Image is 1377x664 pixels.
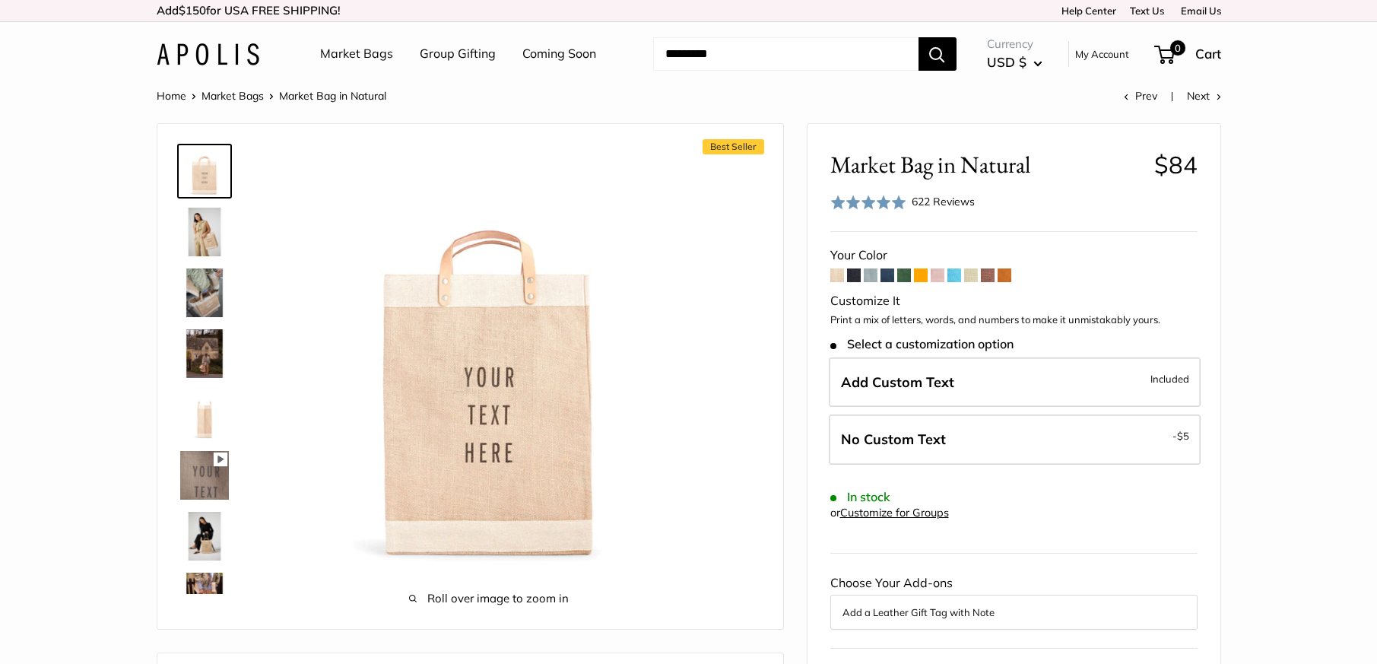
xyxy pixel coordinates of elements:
button: Add a Leather Gift Tag with Note [842,603,1185,621]
a: Market Bag in Natural [177,509,232,564]
img: Market Bag in Natural [180,512,229,561]
a: Customize for Groups [840,506,949,519]
a: Market Bag in Natural [177,326,232,381]
a: Text Us [1130,5,1164,17]
a: Prev [1124,89,1157,103]
nav: Breadcrumb [157,86,386,106]
span: - [1172,427,1189,445]
a: Group Gifting [420,43,496,65]
span: Cart [1195,46,1221,62]
label: Leave Blank [829,415,1201,465]
label: Add Custom Text [829,357,1201,408]
a: Market Bag in Natural [177,265,232,320]
span: 622 Reviews [912,195,975,208]
a: Market Bags [320,43,393,65]
img: Market Bag in Natural [180,329,229,378]
span: USD $ [987,54,1026,70]
p: Print a mix of letters, words, and numbers to make it unmistakably yours. [830,313,1198,328]
a: description_13" wide, 18" high, 8" deep; handles: 3.5" [177,387,232,442]
a: Coming Soon [522,43,596,65]
a: Market Bag in Natural [177,144,232,199]
span: Market Bag in Natural [830,151,1143,179]
img: Market Bag in Natural [180,451,229,500]
a: My Account [1075,45,1129,63]
div: Customize It [830,290,1198,313]
span: Roll over image to zoom in [279,588,699,609]
a: Next [1187,89,1221,103]
a: Market Bag in Natural [177,570,232,624]
span: Add Custom Text [841,373,954,391]
img: Market Bag in Natural [180,268,229,317]
a: Market Bag in Natural [177,205,232,259]
span: Market Bag in Natural [279,89,386,103]
img: Apolis [157,43,259,65]
div: or [830,503,949,523]
img: description_13" wide, 18" high, 8" deep; handles: 3.5" [180,390,229,439]
div: Choose Your Add-ons [830,572,1198,630]
a: Home [157,89,186,103]
a: Market Bag in Natural [177,448,232,503]
span: Currency [987,33,1042,55]
img: Market Bag in Natural [279,147,699,567]
span: 0 [1169,40,1185,56]
span: In stock [830,490,890,504]
span: Select a customization option [830,337,1014,351]
span: $5 [1177,430,1189,442]
button: Search [919,37,957,71]
div: Your Color [830,244,1198,267]
a: 0 Cart [1156,42,1221,66]
a: Help Center [1056,5,1116,17]
span: $84 [1154,150,1198,180]
span: $150 [179,3,206,17]
a: Email Us [1176,5,1221,17]
img: Market Bag in Natural [180,208,229,256]
span: Included [1150,370,1189,388]
button: USD $ [987,50,1042,75]
img: Market Bag in Natural [180,573,229,621]
img: Market Bag in Natural [180,147,229,195]
span: No Custom Text [841,430,946,448]
input: Search... [653,37,919,71]
a: Market Bags [201,89,264,103]
span: Best Seller [703,139,764,154]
